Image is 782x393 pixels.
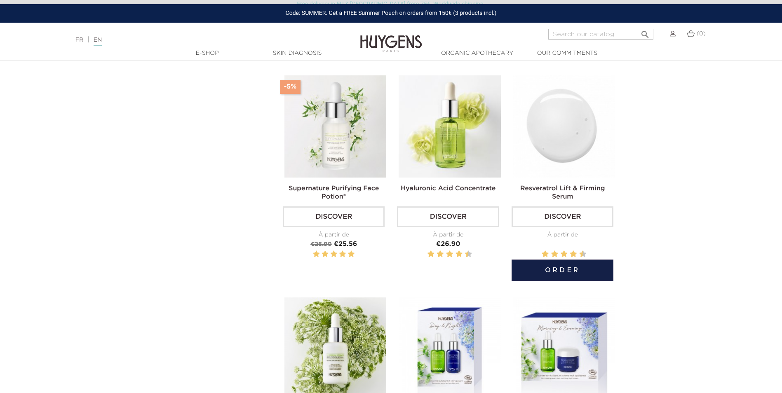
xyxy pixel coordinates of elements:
a: EN [94,37,102,46]
a: Supernature Purifying Face Potion* [289,185,379,200]
label: 4 [553,249,557,260]
span: €25.56 [334,241,357,248]
label: 8 [571,249,575,260]
label: 2 [543,249,547,260]
div: À partir de [283,231,385,239]
label: 7 [454,249,455,260]
span: €26.90 [310,241,332,247]
div: À partir de [397,231,499,239]
label: 6 [562,249,566,260]
label: 5 [348,249,355,260]
a: Organic Apothecary [436,49,519,58]
img: Huygens [360,22,422,54]
a: Resveratrol Lift & Firming Serum [520,185,605,200]
a: Discover [512,206,613,227]
label: 2 [429,249,433,260]
img: Hyaluronic Acid Concentrate [399,75,500,177]
label: 4 [339,249,346,260]
label: 1 [540,249,541,260]
label: 8 [457,249,461,260]
label: 3 [331,249,337,260]
label: 5 [559,249,560,260]
label: 9 [463,249,465,260]
label: 7 [568,249,570,260]
label: 3 [550,249,551,260]
a: Skin Diagnosis [256,49,338,58]
i:  [640,27,650,37]
label: 5 [444,249,446,260]
a: FR [75,37,83,43]
a: Discover [397,206,499,227]
label: 10 [466,249,470,260]
div: | [71,35,319,45]
a: Our commitments [526,49,608,58]
label: 1 [313,249,319,260]
label: 6 [448,249,452,260]
button:  [638,26,653,37]
button: Order [512,260,613,281]
label: 2 [322,249,328,260]
div: À partir de [512,231,613,239]
img: Supernature Purifying Face... [284,75,386,177]
a: Discover [283,206,385,227]
span: €26.90 [436,241,460,248]
span: (0) [697,31,706,37]
a: E-Shop [166,49,249,58]
label: 3 [435,249,436,260]
a: Hyaluronic Acid Concentrate [401,185,496,192]
label: 1 [426,249,427,260]
label: 9 [578,249,579,260]
label: 4 [438,249,442,260]
label: 10 [581,249,585,260]
input: Search [548,29,653,40]
span: -5% [280,80,301,94]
